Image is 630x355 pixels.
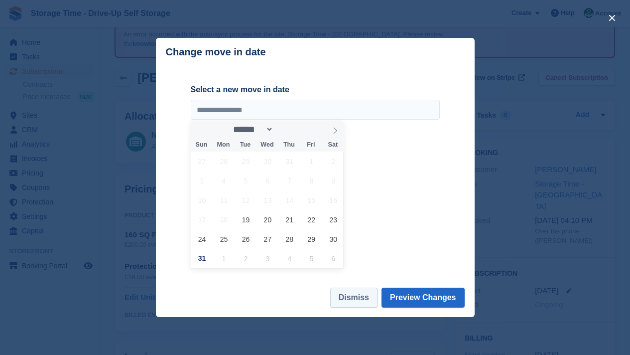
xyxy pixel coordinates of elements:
button: close [604,10,620,26]
span: August 19, 2025 [236,210,255,229]
span: August 15, 2025 [302,190,321,210]
select: Month [230,124,273,135]
button: Preview Changes [381,288,465,308]
span: August 22, 2025 [302,210,321,229]
span: August 28, 2025 [280,229,299,249]
span: August 10, 2025 [192,190,212,210]
span: July 27, 2025 [192,152,212,171]
span: August 17, 2025 [192,210,212,229]
span: August 24, 2025 [192,229,212,249]
span: Sat [322,142,344,148]
span: August 23, 2025 [324,210,343,229]
span: July 28, 2025 [214,152,234,171]
span: August 12, 2025 [236,190,255,210]
p: Change move in date [166,46,266,58]
span: Sun [191,142,213,148]
span: Fri [300,142,322,148]
span: July 29, 2025 [236,152,255,171]
span: August 29, 2025 [302,229,321,249]
span: August 2, 2025 [324,152,343,171]
span: August 27, 2025 [258,229,277,249]
span: August 25, 2025 [214,229,234,249]
span: August 26, 2025 [236,229,255,249]
span: August 5, 2025 [236,171,255,190]
input: Year [273,124,305,135]
span: August 31, 2025 [192,249,212,268]
span: Wed [256,142,278,148]
span: August 6, 2025 [258,171,277,190]
span: August 7, 2025 [280,171,299,190]
span: Thu [278,142,300,148]
span: Mon [212,142,234,148]
span: July 31, 2025 [280,152,299,171]
span: September 3, 2025 [258,249,277,268]
span: August 20, 2025 [258,210,277,229]
span: August 13, 2025 [258,190,277,210]
span: August 3, 2025 [192,171,212,190]
button: Dismiss [330,288,378,308]
span: August 21, 2025 [280,210,299,229]
label: Select a new move in date [191,84,440,96]
span: August 18, 2025 [214,210,234,229]
span: September 2, 2025 [236,249,255,268]
span: September 5, 2025 [302,249,321,268]
span: August 14, 2025 [280,190,299,210]
span: September 6, 2025 [324,249,343,268]
span: August 9, 2025 [324,171,343,190]
span: August 11, 2025 [214,190,234,210]
span: July 30, 2025 [258,152,277,171]
span: August 1, 2025 [302,152,321,171]
span: August 16, 2025 [324,190,343,210]
span: August 30, 2025 [324,229,343,249]
span: September 1, 2025 [214,249,234,268]
span: August 8, 2025 [302,171,321,190]
span: September 4, 2025 [280,249,299,268]
span: Tue [234,142,256,148]
span: August 4, 2025 [214,171,234,190]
